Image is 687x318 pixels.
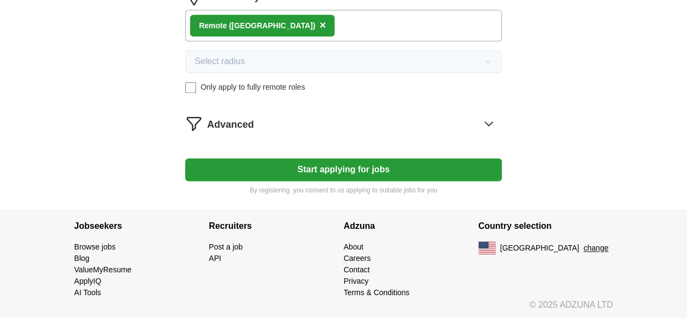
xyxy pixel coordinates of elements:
[344,254,371,263] a: Careers
[207,117,254,132] span: Advanced
[344,277,369,285] a: Privacy
[74,265,132,274] a: ValueMyResume
[583,242,608,254] button: change
[319,17,326,34] button: ×
[74,254,90,263] a: Blog
[209,254,222,263] a: API
[74,277,102,285] a: ApplyIQ
[185,158,501,181] button: Start applying for jobs
[185,115,203,132] img: filter
[199,20,315,32] div: Remote ([GEOGRAPHIC_DATA])
[209,242,243,251] a: Post a job
[344,288,409,297] a: Terms & Conditions
[200,82,305,93] span: Only apply to fully remote roles
[478,241,496,254] img: US flag
[478,211,613,241] h4: Country selection
[319,19,326,31] span: ×
[194,55,245,68] span: Select radius
[74,242,116,251] a: Browse jobs
[344,242,364,251] a: About
[185,82,196,93] input: Only apply to fully remote roles
[185,50,501,73] button: Select radius
[500,242,579,254] span: [GEOGRAPHIC_DATA]
[74,288,102,297] a: AI Tools
[185,185,501,195] p: By registering, you consent to us applying to suitable jobs for you
[344,265,370,274] a: Contact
